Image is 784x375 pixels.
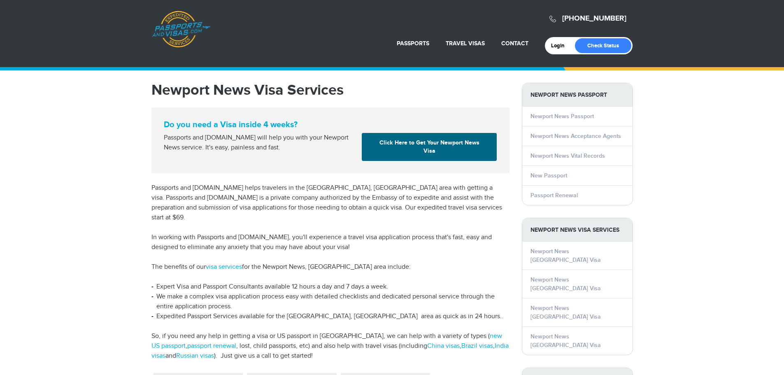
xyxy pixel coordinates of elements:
[151,282,509,292] li: Expert Visa and Passport Consultants available 12 hours a day and 7 days a week.
[551,42,570,49] a: Login
[530,172,567,179] a: New Passport
[151,331,509,361] p: So, if you need any help in getting a visa or US passport in [GEOGRAPHIC_DATA], we can help with ...
[562,14,626,23] a: [PHONE_NUMBER]
[176,352,214,360] a: Russian visas
[151,342,509,360] a: India visas
[151,183,509,223] p: Passports and [DOMAIN_NAME] helps travelers in the [GEOGRAPHIC_DATA], [GEOGRAPHIC_DATA] area with...
[427,342,460,350] a: China visas
[530,333,601,349] a: Newport News [GEOGRAPHIC_DATA] Visa
[522,218,633,242] strong: Newport News Visa Services
[530,192,578,199] a: Passport Renewal
[151,83,509,98] h1: Newport News Visa Services
[530,133,621,140] a: Newport News Acceptance Agents
[161,133,359,153] div: Passports and [DOMAIN_NAME] will help you with your Newport News service. It's easy, painless and...
[461,342,493,350] a: Brazil visas
[530,152,605,159] a: Newport News Vital Records
[151,332,502,350] a: new US passport
[501,40,528,47] a: Contact
[530,276,601,292] a: Newport News [GEOGRAPHIC_DATA] Visa
[575,38,631,53] a: Check Status
[151,292,509,312] li: We make a complex visa application process easy with detailed checklists and dedicated personal s...
[164,120,497,130] strong: Do you need a Visa inside 4 weeks?
[446,40,485,47] a: Travel Visas
[397,40,429,47] a: Passports
[152,11,210,48] a: Passports & [DOMAIN_NAME]
[206,263,242,271] a: visa services
[530,113,594,120] a: Newport News Passport
[187,342,236,350] a: passport renewal
[151,312,509,321] li: Expedited Passport Services available for the [GEOGRAPHIC_DATA], [GEOGRAPHIC_DATA] area as quick ...
[362,133,497,161] a: Click Here to Get Your Newport News Visa
[151,233,509,252] p: In working with Passports and [DOMAIN_NAME], you'll experience a travel visa application process ...
[522,83,633,107] strong: Newport News Passport
[151,262,509,272] p: The benefits of our for the Newport News, [GEOGRAPHIC_DATA] area include:
[530,248,601,263] a: Newport News [GEOGRAPHIC_DATA] Visa
[530,305,601,320] a: Newport News [GEOGRAPHIC_DATA] Visa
